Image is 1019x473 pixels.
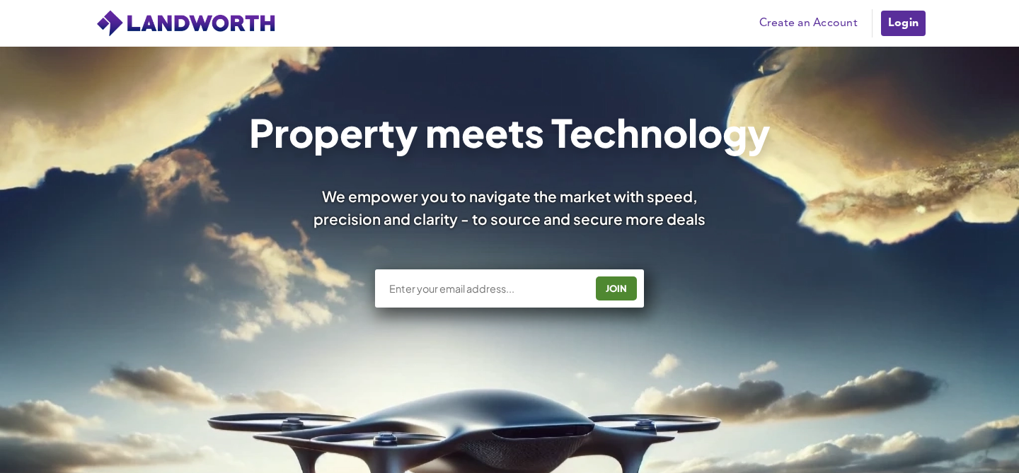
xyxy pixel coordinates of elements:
div: We empower you to navigate the market with speed, precision and clarity - to source and secure mo... [294,185,725,229]
input: Enter your email address... [388,281,585,296]
div: JOIN [600,277,633,300]
h1: Property meets Technology [249,113,771,151]
button: JOIN [596,276,637,300]
a: Login [880,9,927,37]
a: Create an Account [752,13,865,34]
